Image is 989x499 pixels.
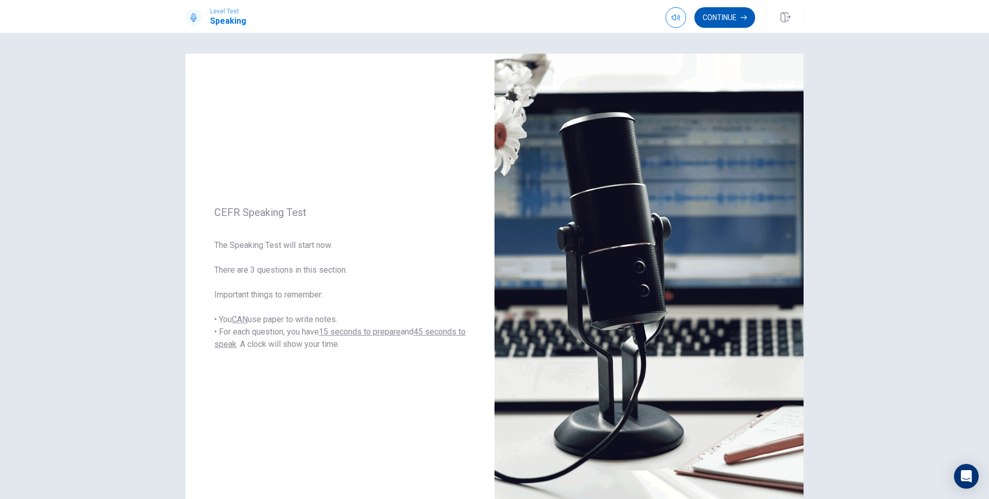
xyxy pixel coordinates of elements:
u: CAN [232,314,248,324]
span: CEFR Speaking Test [214,206,466,219]
span: Level Test [210,8,246,15]
span: The Speaking Test will start now. There are 3 questions in this section. Important things to reme... [214,239,466,351]
u: 15 seconds to prepare [319,327,401,337]
button: Continue [694,7,755,28]
div: Open Intercom Messenger [954,464,979,489]
h1: Speaking [210,15,246,27]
